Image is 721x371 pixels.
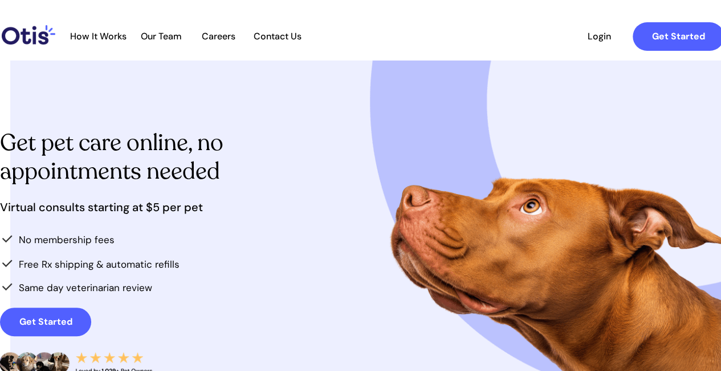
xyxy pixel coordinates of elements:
a: Login [573,22,625,51]
span: No membership fees [19,233,115,246]
a: Contact Us [247,31,307,42]
strong: Get Started [652,30,705,42]
span: Login [573,31,625,42]
a: Careers [190,31,246,42]
a: How It Works [64,31,132,42]
span: Same day veterinarian review [19,281,152,294]
a: Our Team [133,31,189,42]
strong: Get Started [19,316,72,328]
span: Free Rx shipping & automatic refills [19,258,180,271]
